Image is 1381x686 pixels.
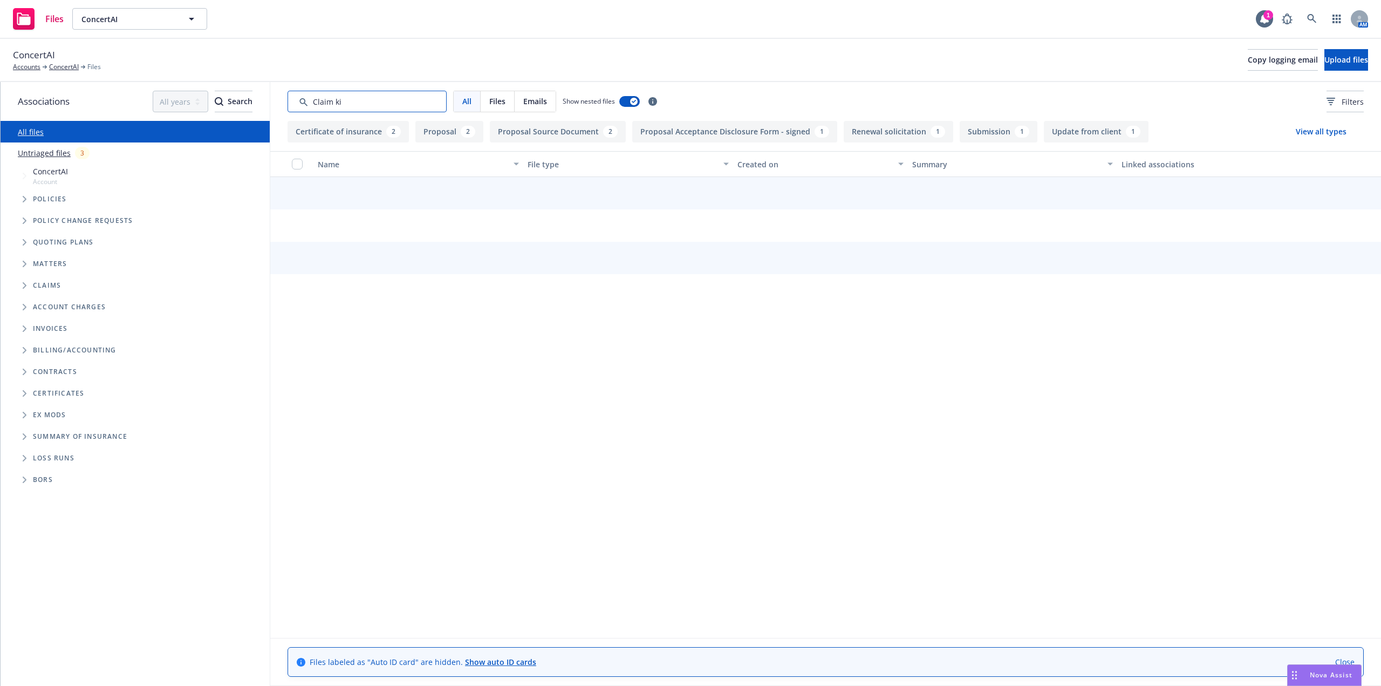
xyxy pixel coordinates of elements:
[87,62,101,72] span: Files
[292,159,303,169] input: Select all
[523,96,547,107] span: Emails
[1287,664,1362,686] button: Nova Assist
[461,126,475,138] div: 2
[33,282,61,289] span: Claims
[72,8,207,30] button: ConcertAI
[1,164,270,339] div: Tree Example
[844,121,953,142] button: Renewal solicitation
[288,91,447,112] input: Search by keyword...
[18,127,44,137] a: All files
[33,347,117,354] span: Billing/Accounting
[931,126,945,138] div: 1
[33,369,77,375] span: Contracts
[33,433,127,440] span: Summary of insurance
[18,147,71,159] a: Untriaged files
[1310,670,1352,680] span: Nova Assist
[33,412,66,418] span: Ex Mods
[462,96,471,107] span: All
[1126,126,1140,138] div: 1
[1342,96,1364,107] span: Filters
[215,91,252,112] button: SearchSearch
[1248,55,1318,65] span: Copy logging email
[415,121,483,142] button: Proposal
[288,121,409,142] button: Certificate of insurance
[33,166,68,177] span: ConcertAI
[489,96,505,107] span: Files
[18,94,70,108] span: Associations
[1044,121,1148,142] button: Update from client
[603,126,618,138] div: 2
[33,261,67,267] span: Matters
[33,177,68,186] span: Account
[908,151,1118,177] button: Summary
[45,15,64,23] span: Files
[33,390,84,397] span: Certificates
[33,218,133,224] span: Policy change requests
[81,13,175,25] span: ConcertAI
[1288,665,1301,685] div: Drag to move
[1324,49,1368,71] button: Upload files
[490,121,626,142] button: Proposal Source Document
[528,159,717,170] div: File type
[386,126,401,138] div: 2
[313,151,523,177] button: Name
[49,62,79,72] a: ConcertAI
[13,48,55,62] span: ConcertAI
[1,339,270,491] div: Folder Tree Example
[13,62,40,72] a: Accounts
[563,97,615,106] span: Show nested files
[215,91,252,112] div: Search
[1324,55,1368,65] span: Upload files
[33,196,67,202] span: Policies
[310,656,536,668] span: Files labeled as "Auto ID card" are hidden.
[1327,91,1364,112] button: Filters
[632,121,837,142] button: Proposal Acceptance Disclosure Form - signed
[912,159,1102,170] div: Summary
[215,97,223,106] svg: Search
[737,159,892,170] div: Created on
[33,239,94,246] span: Quoting plans
[1326,8,1348,30] a: Switch app
[1122,159,1323,170] div: Linked associations
[1263,10,1273,20] div: 1
[523,151,733,177] button: File type
[33,325,68,332] span: Invoices
[1335,656,1355,668] a: Close
[733,151,908,177] button: Created on
[960,121,1037,142] button: Submission
[33,477,53,483] span: BORs
[465,657,536,667] a: Show auto ID cards
[318,159,507,170] div: Name
[33,455,74,461] span: Loss Runs
[1117,151,1327,177] button: Linked associations
[1248,49,1318,71] button: Copy logging email
[75,147,90,159] div: 3
[1301,8,1323,30] a: Search
[1015,126,1029,138] div: 1
[1276,8,1298,30] a: Report a Bug
[1327,96,1364,107] span: Filters
[33,304,106,310] span: Account charges
[9,4,68,34] a: Files
[815,126,829,138] div: 1
[1279,121,1364,142] button: View all types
